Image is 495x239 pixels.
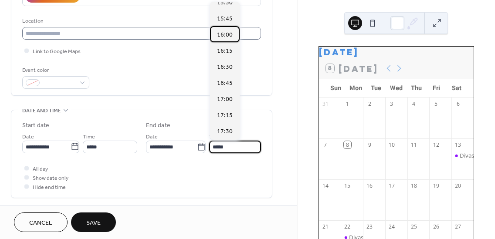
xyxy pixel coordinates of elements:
span: 15:45 [217,14,233,24]
div: Tue [366,79,386,97]
button: Cancel [14,212,68,232]
span: Date [22,132,34,141]
span: 16:45 [217,79,233,88]
div: 7 [322,141,329,148]
span: 16:15 [217,47,233,56]
div: Sat [447,79,467,97]
div: 22 [344,223,351,230]
span: 17:00 [217,95,233,104]
div: Event color [22,66,88,75]
div: 19 [432,182,440,189]
div: 23 [366,223,373,230]
div: 27 [454,223,462,230]
div: 9 [366,141,373,148]
span: Show date only [33,174,68,183]
div: 4 [410,100,417,108]
span: Date [146,132,158,141]
button: Save [71,212,116,232]
div: Fri [427,79,447,97]
div: 2 [366,100,373,108]
div: 16 [366,182,373,189]
div: [DATE] [319,47,474,58]
span: Hide end time [33,183,66,192]
div: End date [146,121,170,130]
div: 20 [454,182,462,189]
div: 12 [432,141,440,148]
div: Mon [346,79,366,97]
div: 18 [410,182,417,189]
div: 15 [344,182,351,189]
div: 26 [432,223,440,230]
div: 11 [410,141,417,148]
div: Thu [406,79,426,97]
div: 24 [388,223,396,230]
span: Time [83,132,95,141]
span: All day [33,165,48,174]
div: 21 [322,223,329,230]
div: 5 [432,100,440,108]
div: 3 [388,100,396,108]
div: Start date [22,121,49,130]
span: 16:00 [217,30,233,40]
div: 13 [454,141,462,148]
div: Wed [386,79,406,97]
span: Date and time [22,106,61,115]
div: 6 [454,100,462,108]
span: 17:30 [217,127,233,136]
div: Divas [451,151,474,159]
div: 1 [344,100,351,108]
div: 14 [322,182,329,189]
div: 8 [344,141,351,148]
div: Sun [326,79,346,97]
div: Location [22,17,259,26]
span: Time [209,132,221,141]
span: Save [86,219,101,228]
div: 10 [388,141,396,148]
div: 31 [322,100,329,108]
div: 17 [388,182,396,189]
span: 16:30 [217,63,233,72]
span: Link to Google Maps [33,47,81,56]
div: Divas [460,151,474,159]
span: 17:15 [217,111,233,120]
div: 25 [410,223,417,230]
span: Cancel [29,219,52,228]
